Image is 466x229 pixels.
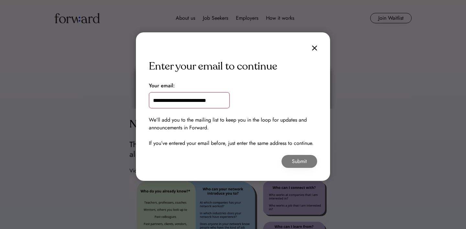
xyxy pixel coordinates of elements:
[149,139,314,147] div: If you’ve entered your email before, just enter the same address to continue.
[149,116,317,132] div: We’ll add you to the mailing list to keep you in the loop for updates and announcements in Forward.
[282,155,317,168] button: Submit
[149,59,277,74] div: Enter your email to continue
[149,82,175,90] div: Your email:
[312,45,317,51] img: close.svg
